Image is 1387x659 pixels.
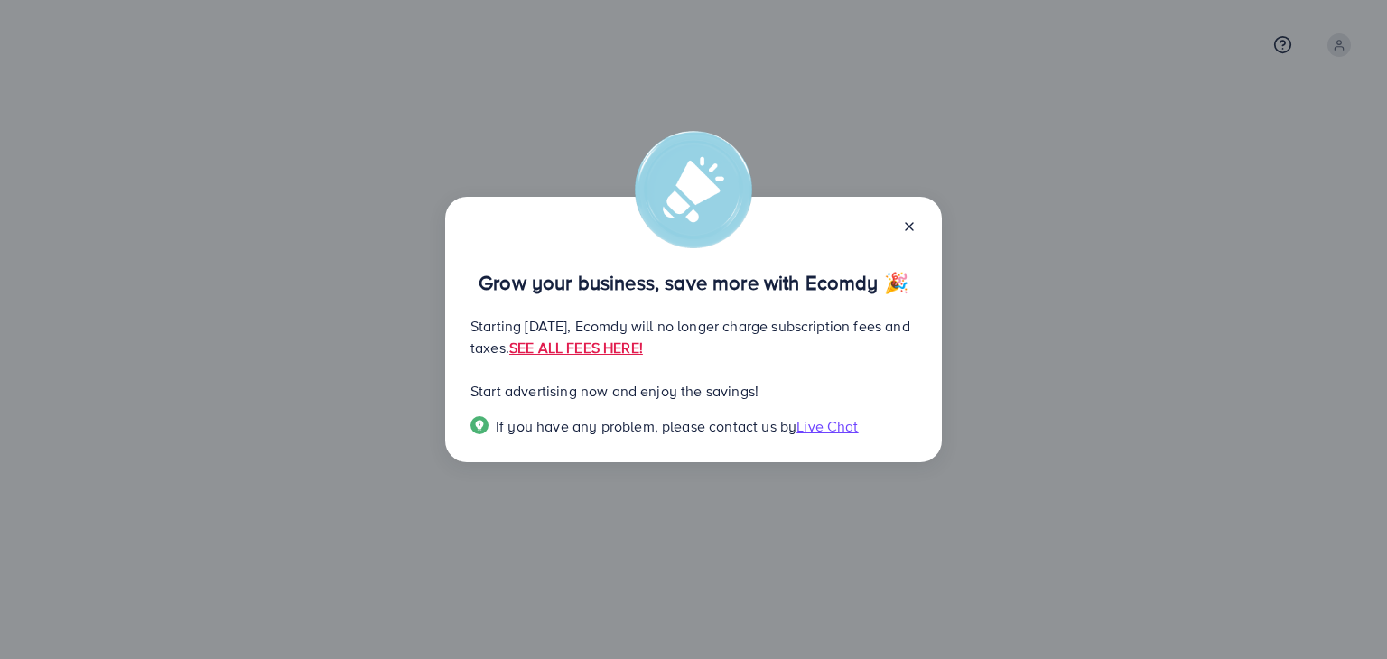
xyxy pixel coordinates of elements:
[470,272,917,293] p: Grow your business, save more with Ecomdy 🎉
[470,315,917,358] p: Starting [DATE], Ecomdy will no longer charge subscription fees and taxes.
[509,338,643,357] a: SEE ALL FEES HERE!
[470,416,489,434] img: Popup guide
[496,416,796,436] span: If you have any problem, please contact us by
[796,416,858,436] span: Live Chat
[635,131,752,248] img: alert
[470,380,917,402] p: Start advertising now and enjoy the savings!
